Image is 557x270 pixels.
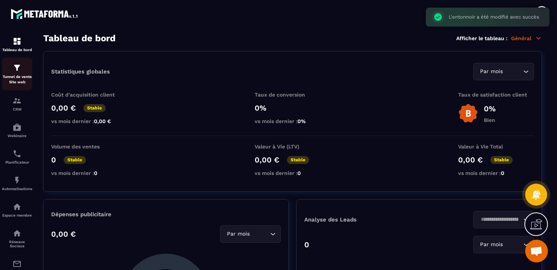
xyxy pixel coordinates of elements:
[2,197,32,223] a: automationsautomationsEspace membre
[255,92,330,98] p: Taux de conversion
[94,170,97,176] span: 0
[13,229,22,238] img: social-network
[473,211,534,228] div: Search for option
[43,33,116,44] h3: Tableau de bord
[2,48,32,52] p: Tableau de bord
[2,117,32,144] a: automationsautomationsWebinaire
[13,123,22,132] img: automations
[51,170,127,176] p: vs mois dernier :
[2,223,32,254] a: social-networksocial-networkRéseaux Sociaux
[456,35,507,41] p: Afficher le tableau :
[2,160,32,164] p: Planificateur
[2,213,32,217] p: Espace membre
[13,259,22,268] img: email
[2,187,32,191] p: Automatisations
[501,170,504,176] span: 0
[511,35,542,42] p: Général
[490,156,513,164] p: Stable
[2,170,32,197] a: automationsautomationsAutomatisations
[478,240,504,249] span: Par mois
[64,156,86,164] p: Stable
[478,215,521,224] input: Search for option
[51,229,76,239] p: 0,00 €
[51,118,127,124] p: vs mois dernier :
[2,107,32,111] p: CRM
[51,144,127,150] p: Volume des ventes
[13,63,22,72] img: formation
[2,58,32,91] a: formationformationTunnel de vente Site web
[51,211,281,218] p: Dépenses publicitaire
[458,92,534,98] p: Taux de satisfaction client
[2,144,32,170] a: schedulerschedulerPlanificateur
[13,149,22,158] img: scheduler
[255,144,330,150] p: Valeur à Vie (LTV)
[473,63,534,80] div: Search for option
[13,176,22,185] img: automations
[2,240,32,248] p: Réseaux Sociaux
[484,117,496,123] p: Bien
[2,134,32,138] p: Webinaire
[2,91,32,117] a: formationformationCRM
[504,240,521,249] input: Search for option
[51,155,56,164] p: 0
[13,96,22,105] img: formation
[458,144,534,150] p: Valeur à Vie Total
[458,155,483,164] p: 0,00 €
[458,170,534,176] p: vs mois dernier :
[2,31,32,58] a: formationformationTableau de bord
[255,170,330,176] p: vs mois dernier :
[13,202,22,211] img: automations
[11,7,79,20] img: logo
[504,67,521,76] input: Search for option
[484,104,496,113] p: 0%
[13,37,22,46] img: formation
[255,118,330,124] p: vs mois dernier :
[251,230,268,238] input: Search for option
[304,216,419,223] p: Analyse des Leads
[478,67,504,76] span: Par mois
[255,103,330,112] p: 0%
[2,74,32,85] p: Tunnel de vente Site web
[51,68,110,75] p: Statistiques globales
[304,240,309,249] p: 0
[83,104,106,112] p: Stable
[287,156,309,164] p: Stable
[94,118,111,124] span: 0,00 €
[220,225,281,243] div: Search for option
[297,170,301,176] span: 0
[51,103,76,112] p: 0,00 €
[458,103,478,123] img: b-badge-o.b3b20ee6.svg
[51,92,127,98] p: Coût d'acquisition client
[255,155,279,164] p: 0,00 €
[297,118,306,124] span: 0%
[473,236,534,253] div: Search for option
[225,230,251,238] span: Par mois
[525,240,548,262] div: Ouvrir le chat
